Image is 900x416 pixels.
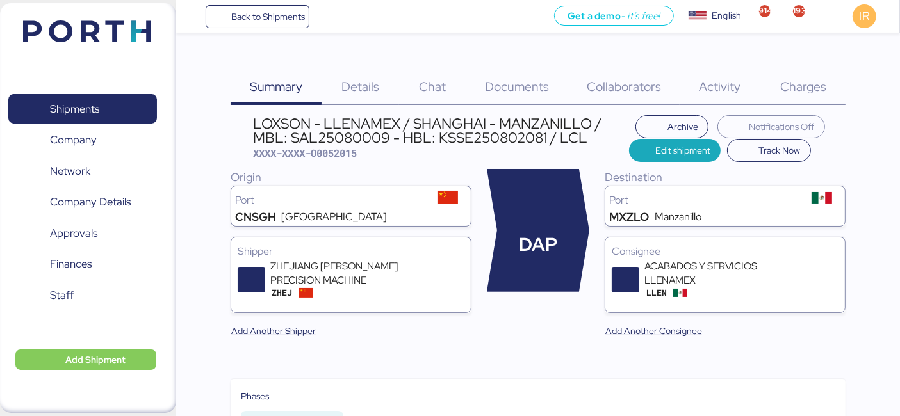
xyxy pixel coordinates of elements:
div: English [712,9,741,22]
span: Details [341,78,379,95]
span: Finances [50,255,92,273]
button: Add Another Consignee [595,319,712,342]
div: Port [609,195,803,205]
span: Company [50,131,97,149]
a: Shipments [8,94,157,124]
span: Collaborators [587,78,661,95]
button: Menu [184,6,206,28]
span: Track Now [759,143,801,158]
span: Documents [485,78,549,95]
div: Destination [605,169,846,186]
a: Staff [8,280,157,310]
button: Add Shipment [15,349,156,370]
span: Network [50,162,90,180]
span: Notifications Off [749,119,815,134]
button: Edit shipment [629,139,721,162]
a: Network [8,156,157,186]
a: Back to Shipments [206,5,310,28]
a: Approvals [8,218,157,248]
div: Phases [241,389,836,403]
span: Add Another Shipper [231,323,316,339]
span: Shipments [50,100,99,118]
div: [GEOGRAPHIC_DATA] [282,212,388,222]
a: Company Details [8,188,157,217]
a: Finances [8,250,157,279]
span: IR [860,8,869,24]
div: Manzanillo [655,212,701,222]
div: ZHEJIANG [PERSON_NAME] PRECISION MACHINE [270,259,424,287]
span: Chat [419,78,446,95]
div: Consignee [612,244,839,259]
span: Charges [780,78,826,95]
span: Summary [250,78,302,95]
span: Add Shipment [65,352,126,367]
button: Add Another Shipper [221,319,326,342]
span: Archive [667,119,698,134]
a: Company [8,125,157,155]
div: CNSGH [235,212,276,222]
span: Activity [700,78,741,95]
span: Back to Shipments [231,9,305,24]
button: Notifications Off [717,115,825,138]
div: Shipper [238,244,464,259]
span: Add Another Consignee [605,323,702,339]
div: Port [235,195,429,205]
span: DAP [519,231,557,259]
button: Track Now [727,139,811,162]
span: Staff [50,286,74,305]
div: MXZLO [609,212,649,222]
span: Approvals [50,224,97,243]
span: Edit shipment [655,143,710,158]
button: Archive [635,115,708,138]
span: Company Details [50,193,131,211]
span: XXXX-XXXX-O0052015 [253,147,357,159]
div: Origin [231,169,471,186]
div: ACABADOS Y SERVICIOS LLENAMEX [644,259,798,287]
div: LOXSON - LLENAMEX / SHANGHAI - MANZANILLO / MBL: SAL25080009 - HBL: KSSE250802081 / LCL [253,116,629,145]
